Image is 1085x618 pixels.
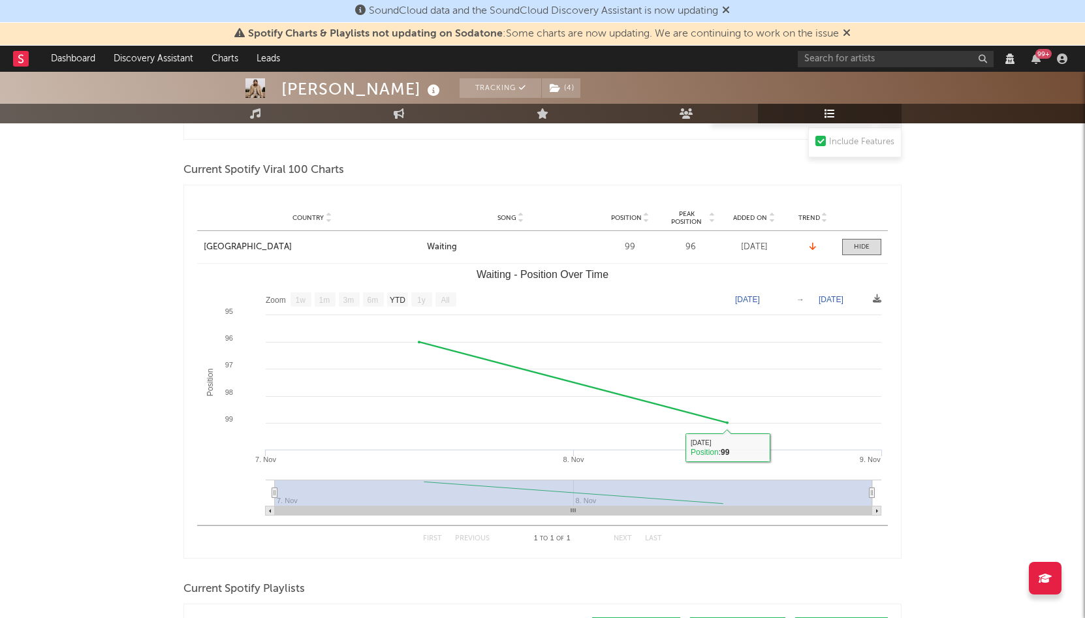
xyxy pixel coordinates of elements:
[722,6,730,16] span: Dismiss
[733,214,767,222] span: Added On
[319,296,330,305] text: 1m
[601,241,659,254] div: 99
[843,29,851,39] span: Dismiss
[563,456,584,463] text: 8. Nov
[202,46,247,72] a: Charts
[666,241,715,254] div: 96
[104,46,202,72] a: Discovery Assistant
[225,361,233,369] text: 97
[460,78,541,98] button: Tracking
[666,210,707,226] span: Peak Position
[541,78,581,98] span: ( 4 )
[281,78,443,100] div: [PERSON_NAME]
[441,296,449,305] text: All
[343,296,354,305] text: 3m
[248,29,839,39] span: : Some charts are now updating. We are continuing to work on the issue
[645,535,662,542] button: Last
[542,78,580,98] button: (4)
[183,581,305,597] span: Current Spotify Playlists
[206,369,215,397] text: Position
[368,296,379,305] text: 6m
[611,214,642,222] span: Position
[417,296,426,305] text: 1y
[516,531,588,547] div: 1 1 1
[292,214,324,222] span: Country
[248,29,503,39] span: Spotify Charts & Playlists not updating on Sodatone
[455,535,490,542] button: Previous
[614,535,632,542] button: Next
[423,535,442,542] button: First
[796,295,804,304] text: →
[721,241,787,254] div: [DATE]
[255,456,276,463] text: 7. Nov
[497,214,516,222] span: Song
[798,214,820,222] span: Trend
[296,296,306,305] text: 1w
[427,241,457,254] div: Waiting
[197,264,888,525] svg: Waiting - Position Over Time
[735,295,760,304] text: [DATE]
[204,241,292,254] div: [GEOGRAPHIC_DATA]
[819,295,843,304] text: [DATE]
[477,269,608,280] text: Waiting - Position Over Time
[798,51,994,67] input: Search for artists
[829,134,894,150] div: Include Features
[369,6,718,16] span: SoundCloud data and the SoundCloud Discovery Assistant is now updating
[390,296,405,305] text: YTD
[540,536,548,542] span: to
[556,536,564,542] span: of
[225,388,233,396] text: 98
[225,334,233,342] text: 96
[1035,49,1052,59] div: 99 +
[42,46,104,72] a: Dashboard
[247,46,289,72] a: Leads
[225,307,233,315] text: 95
[204,241,420,254] a: [GEOGRAPHIC_DATA]
[860,456,881,463] text: 9. Nov
[183,162,344,178] span: Current Spotify Viral 100 Charts
[225,415,233,423] text: 99
[427,241,594,254] a: Waiting
[266,296,286,305] text: Zoom
[1031,54,1041,64] button: 99+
